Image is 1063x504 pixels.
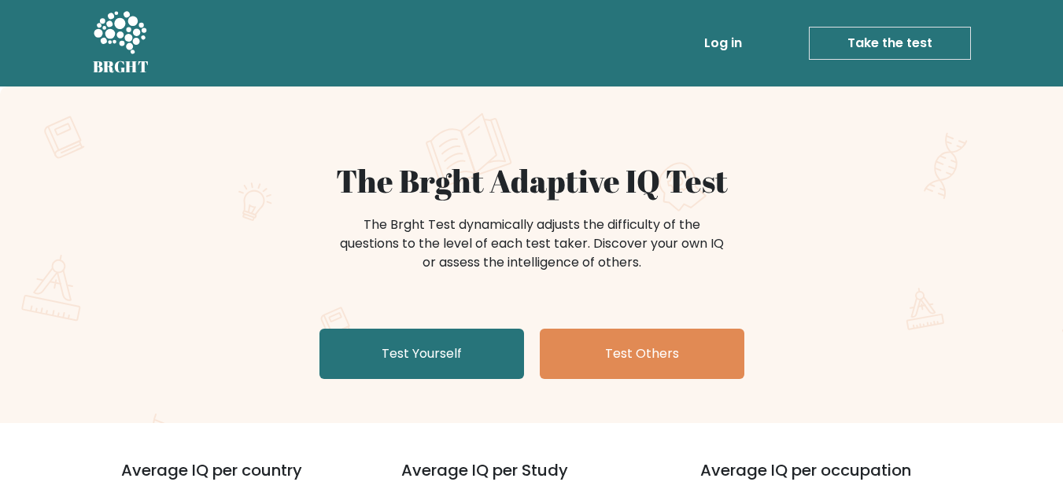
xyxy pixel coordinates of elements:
[93,57,149,76] h5: BRGHT
[335,215,729,272] div: The Brght Test dynamically adjusts the difficulty of the questions to the level of each test take...
[121,461,345,498] h3: Average IQ per country
[540,329,744,379] a: Test Others
[809,27,971,60] a: Take the test
[401,461,663,498] h3: Average IQ per Study
[700,461,961,498] h3: Average IQ per occupation
[319,329,524,379] a: Test Yourself
[93,6,149,80] a: BRGHT
[148,162,916,200] h1: The Brght Adaptive IQ Test
[698,28,748,59] a: Log in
